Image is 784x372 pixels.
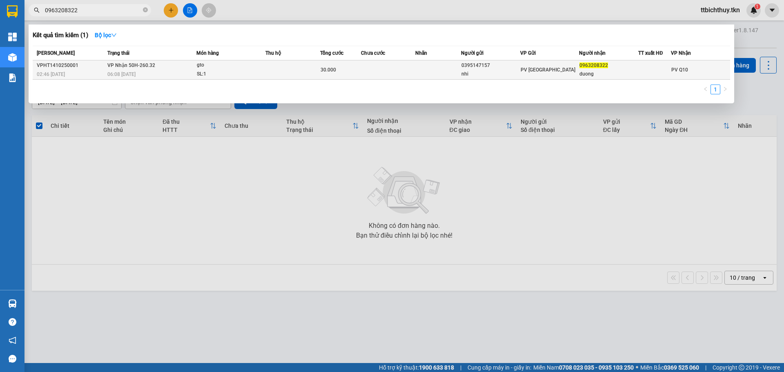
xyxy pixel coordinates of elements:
span: close-circle [143,7,148,14]
span: close-circle [143,7,148,12]
span: [PERSON_NAME] [37,50,75,56]
h3: Kết quả tìm kiếm ( 1 ) [33,31,88,40]
span: 30.000 [321,67,336,73]
input: Tìm tên, số ĐT hoặc mã đơn [45,6,141,15]
img: dashboard-icon [8,33,17,41]
img: logo.jpg [10,10,51,51]
b: GỬI : PV Q10 [10,59,75,73]
div: duong [579,70,638,78]
span: Trạng thái [107,50,129,56]
span: PV Q10 [671,67,688,73]
button: right [720,85,730,94]
strong: Bộ lọc [95,32,117,38]
span: TT xuất HĐ [638,50,663,56]
span: left [703,87,708,91]
button: Bộ lọcdown [88,29,123,42]
span: VP Nhận 50H-260.32 [107,62,155,68]
li: Previous Page [701,85,710,94]
img: solution-icon [8,74,17,82]
li: Hotline: 1900 8153 [76,30,341,40]
li: 1 [710,85,720,94]
img: warehouse-icon [8,299,17,308]
span: message [9,355,16,363]
span: Nhãn [415,50,427,56]
span: search [34,7,40,13]
span: 0963208322 [579,62,608,68]
span: Thu hộ [265,50,281,56]
span: right [723,87,728,91]
span: Người nhận [579,50,606,56]
span: question-circle [9,318,16,326]
span: down [111,32,117,38]
div: VPHT1410250001 [37,61,105,70]
div: SL: 1 [197,70,258,79]
li: [STREET_ADDRESS][PERSON_NAME]. [GEOGRAPHIC_DATA], Tỉnh [GEOGRAPHIC_DATA] [76,20,341,30]
div: gto [197,61,258,70]
span: PV [GEOGRAPHIC_DATA] [521,67,575,73]
div: nhi [461,70,520,78]
span: VP Gửi [520,50,536,56]
span: Món hàng [196,50,219,56]
span: Tổng cước [320,50,343,56]
span: Người gửi [461,50,483,56]
span: notification [9,336,16,344]
a: 1 [711,85,720,94]
button: left [701,85,710,94]
span: 06:08 [DATE] [107,71,136,77]
img: logo-vxr [7,5,18,18]
span: Chưa cước [361,50,385,56]
img: warehouse-icon [8,53,17,62]
div: 0395147157 [461,61,520,70]
span: 02:46 [DATE] [37,71,65,77]
li: Next Page [720,85,730,94]
span: VP Nhận [671,50,691,56]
